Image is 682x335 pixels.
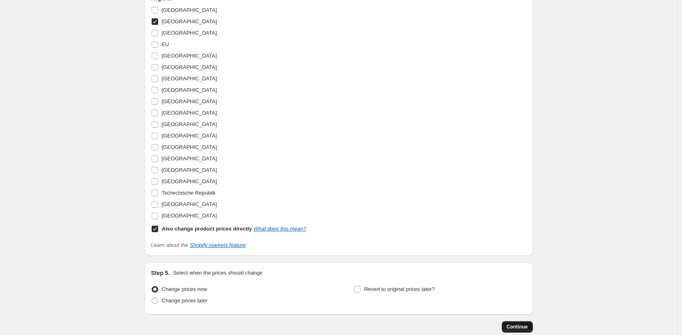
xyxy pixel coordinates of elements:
[173,269,262,277] p: Select when the prices should change
[162,297,208,304] span: Change prices later
[162,144,217,150] span: [GEOGRAPHIC_DATA]
[190,242,246,248] a: Shopify markets feature
[151,269,170,277] h2: Step 5.
[162,110,217,116] span: [GEOGRAPHIC_DATA]
[162,64,217,70] span: [GEOGRAPHIC_DATA]
[151,242,246,248] i: Learn about the
[162,87,217,93] span: [GEOGRAPHIC_DATA]
[162,75,217,82] span: [GEOGRAPHIC_DATA]
[162,53,217,59] span: [GEOGRAPHIC_DATA]
[507,324,528,330] span: Continue
[162,7,217,13] span: [GEOGRAPHIC_DATA]
[162,41,169,47] span: EU
[162,226,252,232] b: Also change product prices directly
[162,178,217,184] span: [GEOGRAPHIC_DATA]
[162,213,217,219] span: [GEOGRAPHIC_DATA]
[162,155,217,162] span: [GEOGRAPHIC_DATA]
[253,226,306,232] a: What does this mean?
[162,190,216,196] span: Tschechische Republik
[162,30,217,36] span: [GEOGRAPHIC_DATA]
[502,321,533,333] button: Continue
[162,201,217,207] span: [GEOGRAPHIC_DATA]
[162,167,217,173] span: [GEOGRAPHIC_DATA]
[364,286,435,292] span: Revert to original prices later?
[162,121,217,127] span: [GEOGRAPHIC_DATA]
[162,98,217,104] span: [GEOGRAPHIC_DATA]
[162,286,207,292] span: Change prices now
[162,133,217,139] span: [GEOGRAPHIC_DATA]
[162,18,217,24] span: [GEOGRAPHIC_DATA]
